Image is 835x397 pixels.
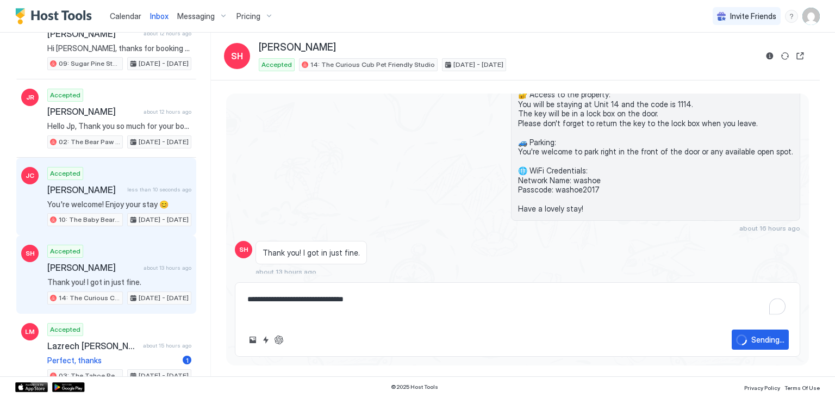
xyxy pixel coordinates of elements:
span: [PERSON_NAME] [259,41,336,54]
span: 03: The Tahoe Retro Double Bed Studio [59,371,120,381]
span: about 12 hours ago [144,108,191,115]
span: [PERSON_NAME] [47,262,139,273]
span: [PERSON_NAME] [47,106,139,117]
span: less than 10 seconds ago [127,186,191,193]
div: Sending... [751,334,784,345]
button: ChatGPT Auto Reply [272,333,285,346]
span: [PERSON_NAME] [47,28,139,39]
span: SH [231,49,243,63]
span: 02: The Bear Paw Pet Friendly King Studio [59,137,120,147]
span: Accepted [50,90,80,100]
textarea: To enrich screen reader interactions, please activate Accessibility in Grammarly extension settings [246,289,789,321]
span: about 13 hours ago [144,264,191,271]
a: Terms Of Use [784,381,820,393]
span: Hello Jp, Thank you so much for your booking! We'll send the check-in instructions [DATE][DATE] b... [47,121,191,131]
span: Thank you! I got in just fine. [263,248,360,258]
span: LM [25,327,35,337]
a: Host Tools Logo [15,8,97,24]
span: JR [26,92,34,102]
button: Open reservation [794,49,807,63]
div: loading [736,334,747,345]
span: Inbox [150,11,169,21]
a: Inbox [150,10,169,22]
span: about 13 hours ago [256,268,316,276]
a: Calendar [110,10,141,22]
div: User profile [802,8,820,25]
span: Thank you! I got in just fine. [47,277,191,287]
span: You're welcome! Enjoy your stay 😊 [47,200,191,209]
span: [DATE] - [DATE] [139,59,189,69]
span: Messaging [177,11,215,21]
span: Accepted [50,246,80,256]
span: [DATE] - [DATE] [139,215,189,225]
span: about 16 hours ago [739,224,800,232]
a: Google Play Store [52,382,85,392]
span: [DATE] - [DATE] [139,137,189,147]
span: SH [239,245,248,255]
span: Accepted [261,60,292,70]
span: about 15 hours ago [143,342,191,349]
span: 14: The Curious Cub Pet Friendly Studio [310,60,435,70]
button: Sync reservation [778,49,792,63]
span: © 2025 Host Tools [391,383,438,390]
button: Upload image [246,333,259,346]
span: Lazrech [PERSON_NAME] [47,340,139,351]
span: 14: The Curious Cub Pet Friendly Studio [59,293,120,303]
span: 10: The Baby Bear Pet Friendly Studio [59,215,120,225]
span: Perfect, thanks [47,356,178,365]
span: [DATE] - [DATE] [139,371,189,381]
div: menu [785,10,798,23]
span: JC [26,171,34,181]
span: about 12 hours ago [144,30,191,37]
span: Accepted [50,325,80,334]
span: Pricing [236,11,260,21]
span: Terms Of Use [784,384,820,391]
button: loadingSending... [732,330,789,350]
a: Privacy Policy [744,381,780,393]
span: 1 [186,356,189,364]
span: Invite Friends [730,11,776,21]
span: [DATE] - [DATE] [453,60,503,70]
span: Calendar [110,11,141,21]
button: Reservation information [763,49,776,63]
span: [PERSON_NAME] [47,184,123,195]
span: 09: Sugar Pine Studio at [GEOGRAPHIC_DATA] [59,59,120,69]
span: Accepted [50,169,80,178]
span: Hi [PERSON_NAME], thanks for booking your stay with us! Details of your Booking: 📍 [STREET_ADDRES... [518,23,793,214]
span: Privacy Policy [744,384,780,391]
span: [DATE] - [DATE] [139,293,189,303]
span: Hi [PERSON_NAME], thanks for booking your stay with us! Details of your Booking: 📍 [STREET_ADDRES... [47,44,191,53]
button: Quick reply [259,333,272,346]
a: App Store [15,382,48,392]
span: SH [26,249,35,258]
